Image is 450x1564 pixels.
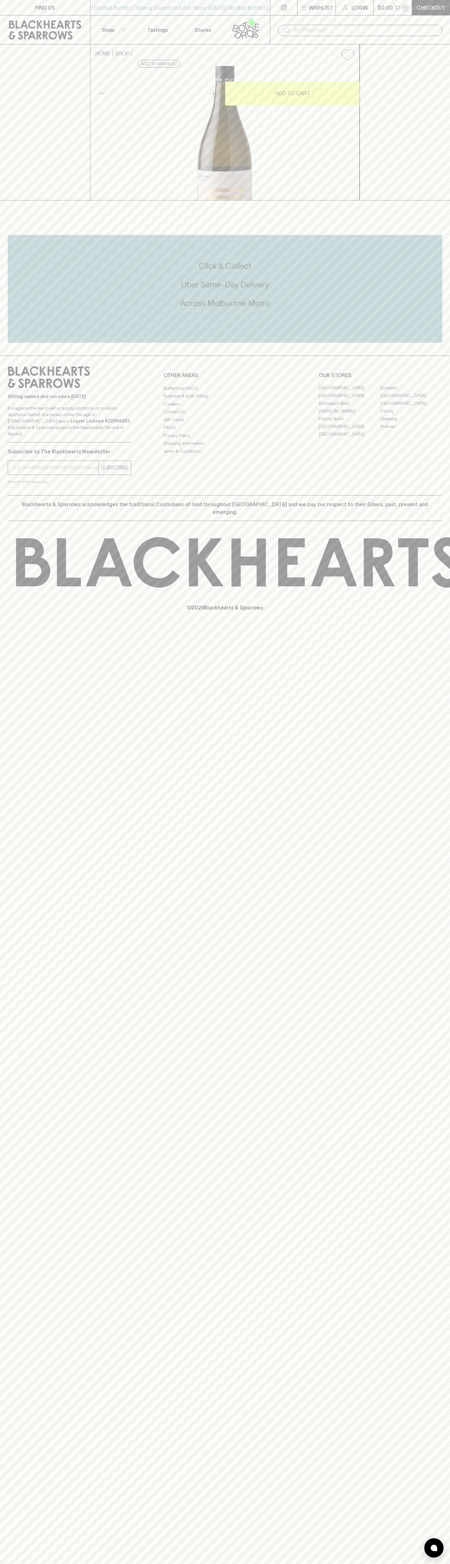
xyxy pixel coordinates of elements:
[70,418,130,424] strong: Liquor License #32064953
[319,431,381,438] a: [GEOGRAPHIC_DATA]
[8,298,442,309] h5: Across Melbourne Metro
[319,407,381,415] a: [PERSON_NAME]
[225,81,360,106] button: ADD TO CART
[90,66,359,200] img: 31064.png
[404,6,406,9] p: 0
[8,235,442,343] div: Call to action block
[319,392,381,400] a: [GEOGRAPHIC_DATA]
[163,416,287,424] a: Gift Cards
[163,400,287,408] a: Careers
[13,500,437,516] p: Blackhearts & Sparrows acknowledges the traditional Custodians of land throughout [GEOGRAPHIC_DAT...
[99,461,131,475] button: SUBSCRIBE
[417,4,445,12] p: Checkout
[163,371,287,379] p: OTHER AREAS
[102,26,115,34] p: Shop
[138,60,180,68] button: Add to wishlist
[319,415,381,423] a: Fitzroy North
[163,392,287,400] a: Business & Bulk Gifting
[8,448,131,455] p: Subscribe to The Blackhearts Newsletter
[339,47,357,63] button: Add to wishlist
[319,423,381,431] a: [GEOGRAPHIC_DATA]
[8,479,131,485] p: We will never spam you
[275,89,310,97] p: ADD TO CART
[163,432,287,439] a: Privacy Policy
[8,405,131,437] p: It is against the law to sell or supply alcohol to, or to obtain alcohol on behalf of a person un...
[378,4,393,12] p: $0.00
[381,407,442,415] a: Fitzroy
[352,4,368,12] p: Login
[8,393,131,400] p: Sibling owned and run since [DATE]
[8,279,442,290] h5: Uber Same-Day Delivery
[319,384,381,392] a: [GEOGRAPHIC_DATA]
[319,371,442,379] p: OUR STORES
[381,423,442,431] a: Prahran
[381,392,442,400] a: [GEOGRAPHIC_DATA]
[381,400,442,407] a: [GEOGRAPHIC_DATA]
[163,447,287,455] a: Terms & Conditions
[163,408,287,416] a: Contact Us
[163,384,287,392] a: Bottle Drop FAQ's
[381,415,442,423] a: Geelong
[194,26,211,34] p: Stores
[35,4,55,12] p: FIND US
[13,462,98,473] input: e.g. jane@blackheartsandsparrows.com.au
[309,4,333,12] p: Wishlist
[147,26,168,34] p: Tastings
[90,15,135,44] button: Shop
[101,464,128,471] p: SUBSCRIBE
[381,384,442,392] a: Braddon
[319,400,381,407] a: Brunswick West
[431,1545,437,1551] img: bubble-icon
[163,440,287,447] a: Shipping Information
[8,261,442,271] h5: Click & Collect
[293,25,437,35] input: Try "Pinot noir"
[96,51,110,56] a: HOME
[180,15,225,44] a: Stores
[115,51,129,56] a: SHOP
[135,15,180,44] a: Tastings
[163,424,287,432] a: FAQ's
